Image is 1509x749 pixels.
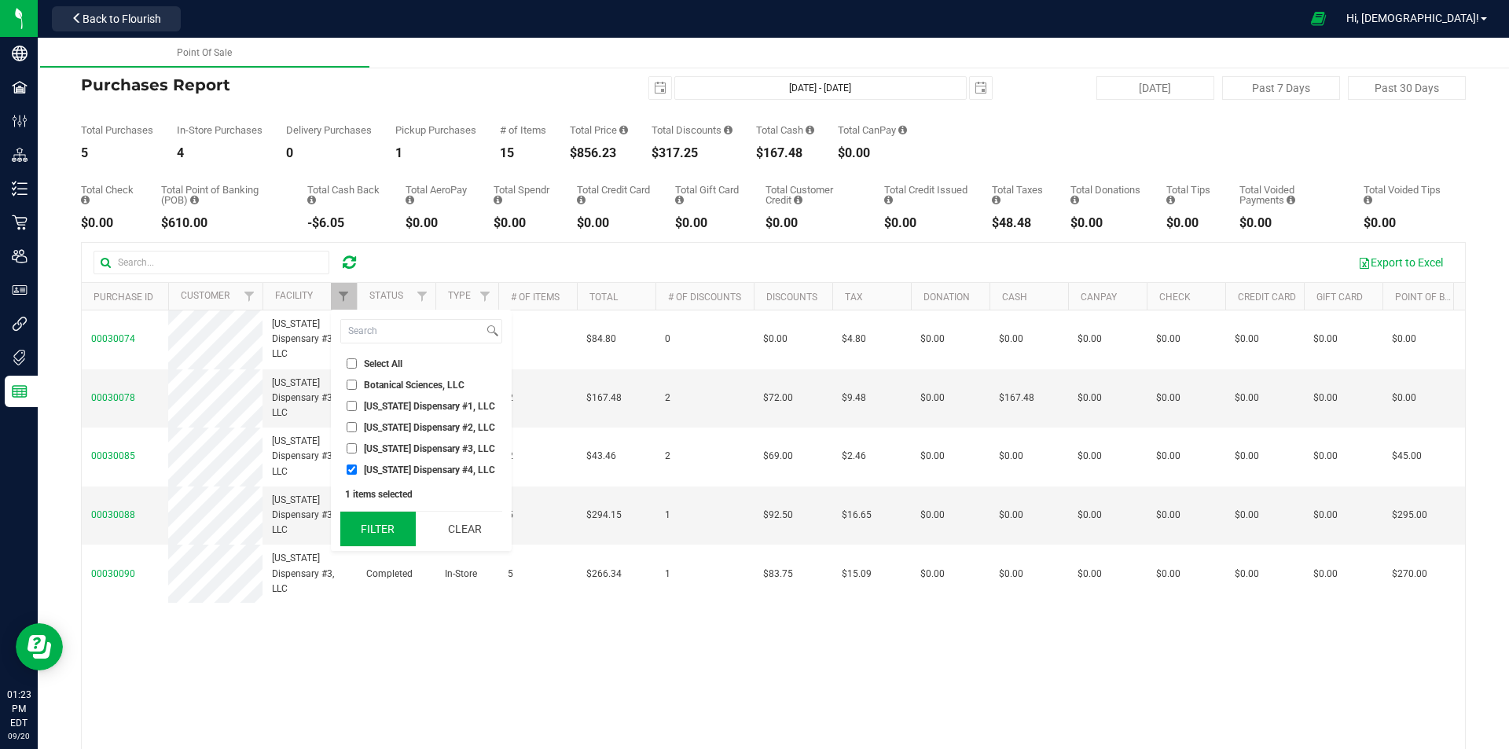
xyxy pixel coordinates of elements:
span: select [970,77,992,99]
input: [US_STATE] Dispensary #4, LLC [347,464,357,475]
span: $0.00 [1313,567,1338,582]
span: $0.00 [1156,567,1180,582]
i: Sum of the successful, non-voided Spendr payment transactions for all purchases in the date range. [494,195,502,205]
div: $0.00 [838,147,907,160]
div: Total Gift Card [675,185,742,205]
span: Select All [364,359,402,369]
div: $0.00 [577,217,652,229]
div: 1 items selected [345,489,497,500]
div: Total Customer Credit [766,185,861,205]
a: Discounts [766,292,817,303]
i: Sum of all voided payment transaction amounts, excluding tips and transaction fees, for all purch... [1287,195,1295,205]
span: $9.48 [842,391,866,406]
i: Sum of the successful, non-voided point-of-banking payment transactions, both via payment termina... [190,195,199,205]
i: Sum of the discount values applied to the all purchases in the date range. [724,125,732,135]
inline-svg: Company [12,46,28,61]
span: $0.00 [1313,391,1338,406]
span: $294.15 [586,508,622,523]
i: Sum of all round-up-to-next-dollar total price adjustments for all purchases in the date range. [1070,195,1079,205]
span: $0.00 [999,332,1023,347]
span: $0.00 [1235,391,1259,406]
a: Filter [331,283,357,310]
span: 00030078 [91,392,135,403]
div: $0.00 [766,217,861,229]
span: $270.00 [1392,567,1427,582]
span: $0.00 [1078,449,1102,464]
div: Total Purchases [81,125,153,135]
a: Cash [1002,292,1027,303]
div: Pickup Purchases [395,125,476,135]
span: $0.00 [920,508,945,523]
inline-svg: Users [12,248,28,264]
span: 0 [665,332,670,347]
div: 15 [500,147,546,160]
div: $856.23 [570,147,628,160]
div: Total Taxes [992,185,1047,205]
button: Filter [340,512,416,546]
button: Clear [427,512,502,546]
input: [US_STATE] Dispensary #1, LLC [347,401,357,411]
span: $0.00 [920,391,945,406]
input: Botanical Sciences, LLC [347,380,357,390]
a: Facility [275,290,313,301]
span: 00030088 [91,509,135,520]
span: $0.00 [1156,449,1180,464]
span: $0.00 [920,567,945,582]
div: 5 [81,147,153,160]
inline-svg: User Roles [12,282,28,298]
span: $266.34 [586,567,622,582]
span: $167.48 [999,391,1034,406]
div: $0.00 [81,217,138,229]
span: $0.00 [1313,508,1338,523]
a: Credit Card [1238,292,1296,303]
a: Check [1159,292,1191,303]
span: [US_STATE] Dispensary #3, LLC [364,444,495,453]
inline-svg: Distribution [12,147,28,163]
span: [US_STATE] Dispensary #3, LLC [272,376,347,421]
span: $4.80 [842,332,866,347]
span: $0.00 [1313,449,1338,464]
a: # of Discounts [668,292,741,303]
span: $2.46 [842,449,866,464]
div: 4 [177,147,263,160]
div: $0.00 [675,217,742,229]
span: $92.50 [763,508,793,523]
span: 1 [665,567,670,582]
span: $45.00 [1392,449,1422,464]
a: Filter [472,283,498,310]
button: Past 30 Days [1348,76,1466,100]
div: $317.25 [652,147,732,160]
span: $0.00 [1235,508,1259,523]
button: Back to Flourish [52,6,181,31]
span: [US_STATE] Dispensary #3, LLC [272,551,347,597]
div: Total Credit Issued [884,185,968,205]
div: 1 [395,147,476,160]
p: 01:23 PM EDT [7,688,31,730]
span: 2 [665,391,670,406]
span: $0.00 [1156,508,1180,523]
span: $84.80 [586,332,616,347]
span: $0.00 [1078,508,1102,523]
div: Total Check [81,185,138,205]
span: $167.48 [586,391,622,406]
span: $43.46 [586,449,616,464]
input: [US_STATE] Dispensary #2, LLC [347,422,357,432]
div: Total Price [570,125,628,135]
span: $0.00 [1313,332,1338,347]
div: -$6.05 [307,217,382,229]
inline-svg: Configuration [12,113,28,129]
h4: Purchases Report [81,76,542,94]
span: $69.00 [763,449,793,464]
span: 00030090 [91,568,135,579]
i: Sum of the successful, non-voided cash payment transactions for all purchases in the date range. ... [806,125,814,135]
span: In-Store [445,567,477,582]
a: CanPay [1081,292,1117,303]
span: Hi, [DEMOGRAPHIC_DATA]! [1346,12,1479,24]
div: Total Cash Back [307,185,382,205]
div: Total Voided Tips [1364,185,1442,205]
span: $72.00 [763,391,793,406]
span: $0.00 [1078,332,1102,347]
span: $0.00 [1078,567,1102,582]
div: Total Cash [756,125,814,135]
div: Total CanPay [838,125,907,135]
